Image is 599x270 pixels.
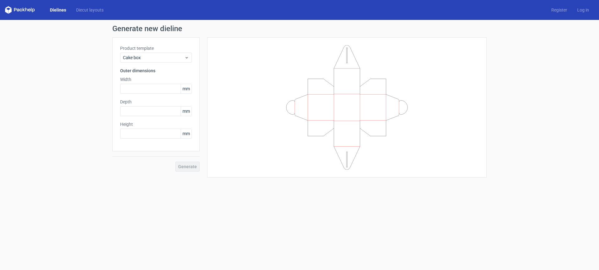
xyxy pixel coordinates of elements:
[123,54,184,61] span: Cake box
[181,107,192,116] span: mm
[71,7,109,13] a: Diecut layouts
[120,99,192,105] label: Depth
[572,7,594,13] a: Log in
[120,76,192,83] label: Width
[181,129,192,138] span: mm
[45,7,71,13] a: Dielines
[546,7,572,13] a: Register
[112,25,487,32] h1: Generate new dieline
[120,45,192,51] label: Product template
[120,68,192,74] h3: Outer dimensions
[181,84,192,93] span: mm
[120,121,192,127] label: Height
